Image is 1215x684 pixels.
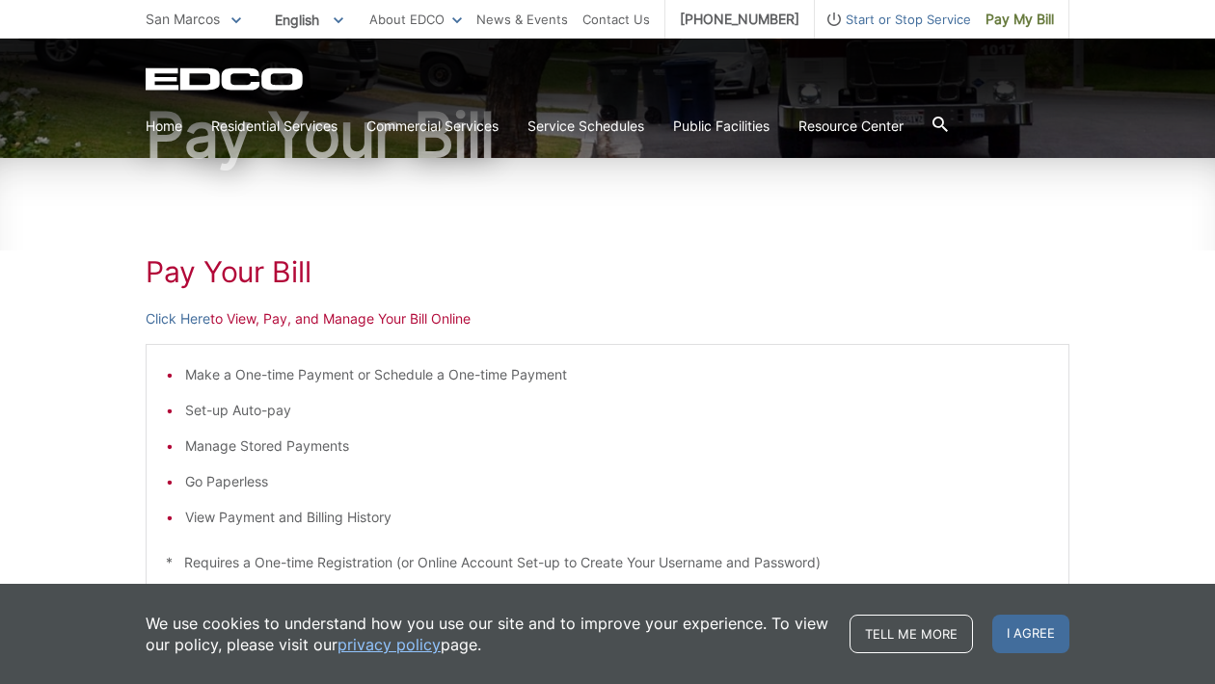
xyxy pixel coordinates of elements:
[260,4,358,36] span: English
[582,9,650,30] a: Contact Us
[366,116,499,137] a: Commercial Services
[850,615,973,653] a: Tell me more
[185,400,1049,421] li: Set-up Auto-pay
[146,116,182,137] a: Home
[211,116,337,137] a: Residential Services
[146,308,1069,329] p: to View, Pay, and Manage Your Bill Online
[798,116,904,137] a: Resource Center
[527,116,644,137] a: Service Schedules
[185,364,1049,385] li: Make a One-time Payment or Schedule a One-time Payment
[476,9,568,30] a: News & Events
[146,11,220,27] span: San Marcos
[673,116,769,137] a: Public Facilities
[146,308,210,329] a: Click Here
[185,435,1049,457] li: Manage Stored Payments
[146,67,306,91] a: EDCD logo. Return to the homepage.
[146,613,830,655] p: We use cookies to understand how you use our site and to improve your experience. To view our pol...
[369,9,462,30] a: About EDCO
[166,552,1049,573] p: * Requires a One-time Registration (or Online Account Set-up to Create Your Username and Password)
[185,471,1049,492] li: Go Paperless
[146,254,1069,289] h1: Pay Your Bill
[337,634,441,655] a: privacy policy
[985,9,1054,30] span: Pay My Bill
[146,104,1069,166] h1: Pay Your Bill
[185,507,1049,528] li: View Payment and Billing History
